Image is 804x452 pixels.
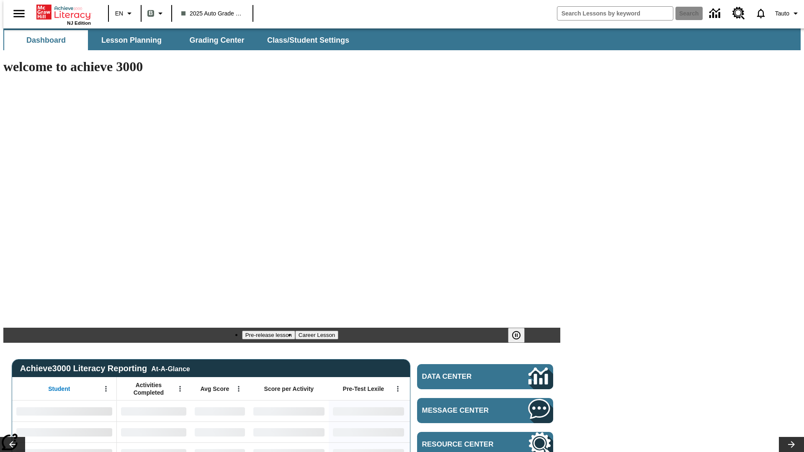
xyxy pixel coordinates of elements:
[26,36,66,45] span: Dashboard
[772,6,804,21] button: Profile/Settings
[175,30,259,50] button: Grading Center
[417,398,553,423] a: Message Center
[48,385,70,393] span: Student
[115,9,123,18] span: EN
[67,21,91,26] span: NJ Edition
[20,364,190,373] span: Achieve3000 Literacy Reporting
[242,331,295,339] button: Slide 1 Pre-release lesson
[117,421,191,442] div: No Data,
[149,8,153,18] span: B
[3,28,801,50] div: SubNavbar
[727,2,750,25] a: Resource Center, Will open in new tab
[295,331,338,339] button: Slide 2 Career Lesson
[191,421,249,442] div: No Data,
[422,406,503,415] span: Message Center
[557,7,673,20] input: search field
[151,364,190,373] div: At-A-Glance
[101,36,162,45] span: Lesson Planning
[4,30,88,50] button: Dashboard
[181,9,243,18] span: 2025 Auto Grade 1 B
[174,383,186,395] button: Open Menu
[189,36,244,45] span: Grading Center
[200,385,229,393] span: Avg Score
[422,440,503,449] span: Resource Center
[264,385,314,393] span: Score per Activity
[3,30,357,50] div: SubNavbar
[90,30,173,50] button: Lesson Planning
[750,3,772,24] a: Notifications
[508,328,533,343] div: Pause
[508,328,525,343] button: Pause
[36,4,91,21] a: Home
[111,6,138,21] button: Language: EN, Select a language
[144,6,169,21] button: Boost Class color is gray green. Change class color
[392,383,404,395] button: Open Menu
[704,2,727,25] a: Data Center
[422,372,500,381] span: Data Center
[267,36,349,45] span: Class/Student Settings
[7,1,31,26] button: Open side menu
[232,383,245,395] button: Open Menu
[117,401,191,421] div: No Data,
[260,30,356,50] button: Class/Student Settings
[191,401,249,421] div: No Data,
[775,9,789,18] span: Tauto
[100,383,112,395] button: Open Menu
[417,364,553,389] a: Data Center
[36,3,91,26] div: Home
[779,437,804,452] button: Lesson carousel, Next
[121,381,176,396] span: Activities Completed
[3,59,560,74] h1: welcome to achieve 3000
[343,385,384,393] span: Pre-Test Lexile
